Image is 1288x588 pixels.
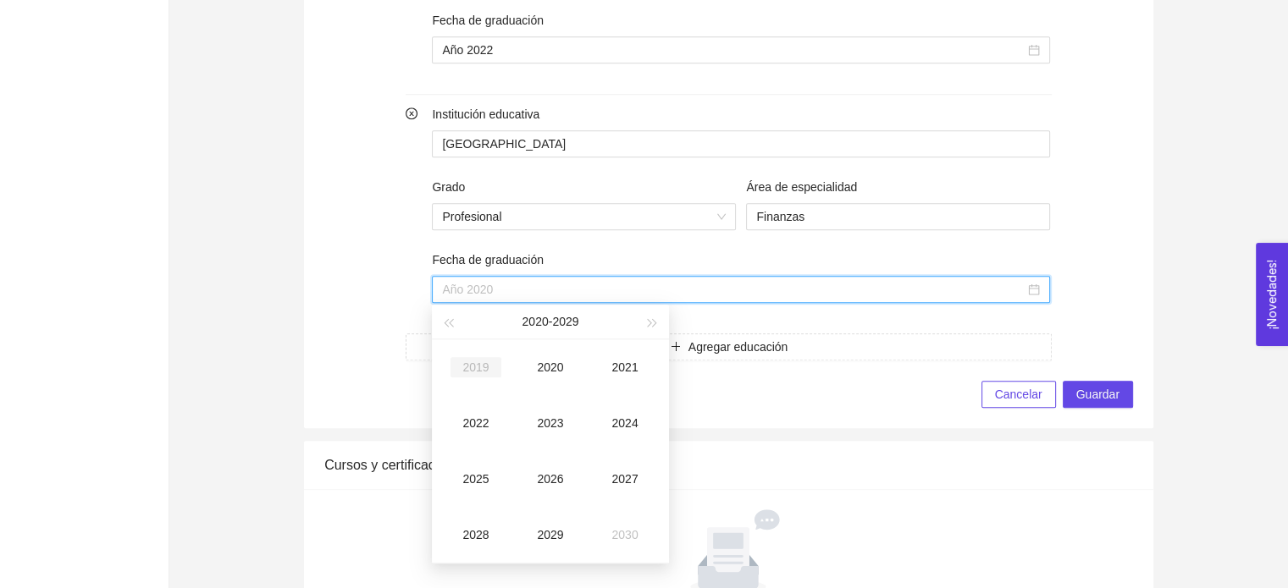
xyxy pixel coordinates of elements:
td: 2025 [439,451,513,507]
span: plus [670,340,682,354]
input: Fecha de graduación [442,280,1025,299]
div: 2022 [451,413,501,433]
label: Fecha de graduación [432,250,544,269]
td: 2026 [513,451,588,507]
td: 2028 [439,507,513,563]
td: 2021 [588,339,662,395]
td: 2022 [439,395,513,451]
td: 2027 [588,451,662,507]
label: Grado [432,178,465,196]
td: 2023 [513,395,588,451]
div: 2027 [600,469,650,489]
label: Área de especialidad [746,178,857,196]
span: Cancelar [995,385,1042,404]
input: Institución educativa [432,130,1050,157]
span: close-circle [406,107,417,119]
div: 2029 [525,525,576,545]
div: 2026 [525,469,576,489]
td: 2024 [588,395,662,451]
div: 2025 [451,469,501,489]
span: Agregar educación [688,338,788,356]
div: 2019 [451,357,501,377]
td: 2019 [439,339,513,395]
div: 2021 [600,357,650,377]
button: plusAgregar educación [406,333,1053,360]
td: 2020 [513,339,588,395]
td: 2030 [588,507,662,563]
div: 2020 [525,357,576,377]
span: Guardar [1076,385,1119,404]
div: Cursos y certificaciones [324,441,1133,489]
button: Guardar [1063,381,1133,408]
button: Open Feedback Widget [1256,243,1288,346]
button: Cancelar [981,381,1056,408]
button: 2020-2029 [522,305,579,338]
div: 2024 [600,413,650,433]
div: 2023 [525,413,576,433]
input: Área de especialidad [746,203,1050,230]
input: Fecha de graduación [442,41,1025,59]
div: 2028 [451,525,501,545]
div: 2030 [600,525,650,545]
label: Institución educativa [432,105,539,124]
td: 2029 [513,507,588,563]
label: Fecha de graduación [432,11,544,30]
span: Profesional [442,204,726,229]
